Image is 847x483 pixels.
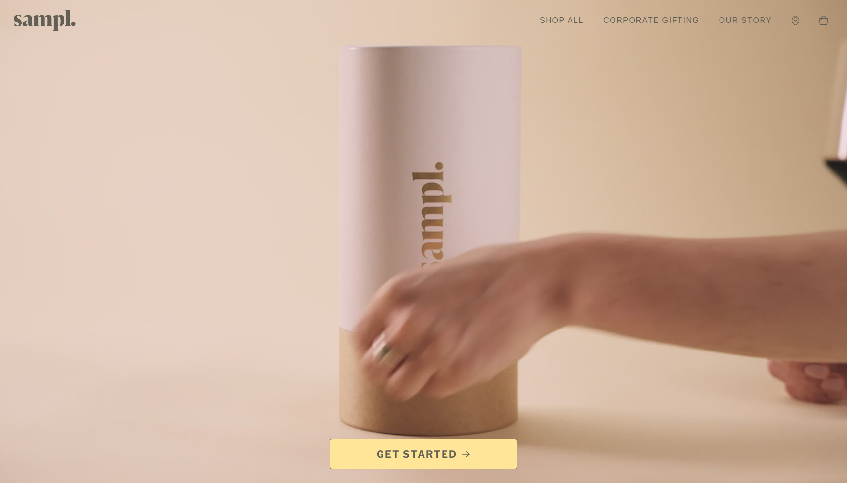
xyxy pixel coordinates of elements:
[535,10,589,31] a: Shop All
[598,10,704,31] a: Corporate Gifting
[330,439,517,469] a: Get Started
[377,447,457,461] span: Get Started
[714,10,777,31] a: Our Story
[14,10,76,31] img: Sampl logo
